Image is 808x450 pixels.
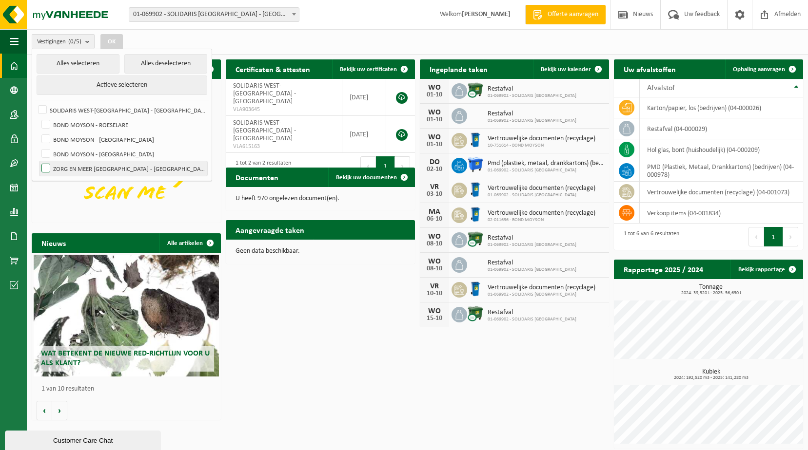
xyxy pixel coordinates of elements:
[159,233,220,253] a: Alle artikelen
[342,116,386,153] td: [DATE]
[614,59,686,78] h2: Uw afvalstoffen
[488,93,576,99] span: 01-069902 - SOLIDARIS [GEOGRAPHIC_DATA]
[467,231,484,247] img: WB-1100-CU
[336,174,397,181] span: Bekijk uw documenten
[488,209,595,217] span: Vertrouwelijke documenten (recyclage)
[640,97,803,118] td: karton/papier, los (bedrijven) (04-000026)
[619,226,679,247] div: 1 tot 6 van 6 resultaten
[541,66,591,73] span: Bekijk uw kalender
[129,7,299,22] span: 01-069902 - SOLIDARIS WEST-VLAANDEREN - KORTRIJK
[425,241,444,247] div: 08-10
[488,110,576,118] span: Restafval
[647,84,675,92] span: Afvalstof
[619,375,803,380] span: 2024: 192,520 m3 - 2025: 141,280 m3
[640,182,803,203] td: vertrouwelijke documenten (recyclage) (04-001073)
[764,227,783,246] button: 1
[39,161,207,176] label: ZORG EN MEER [GEOGRAPHIC_DATA] - [GEOGRAPHIC_DATA]
[425,84,444,92] div: WO
[488,192,595,198] span: 01-069902 - SOLIDARIS [GEOGRAPHIC_DATA]
[488,317,576,322] span: 01-069902 - SOLIDARIS [GEOGRAPHIC_DATA]
[467,206,484,223] img: WB-0240-HPE-BE-09
[37,75,208,95] button: Actieve selecteren
[236,248,405,255] p: Geen data beschikbaar.
[640,160,803,182] td: PMD (Plastiek, Metaal, Drankkartons) (bedrijven) (04-000978)
[467,281,484,297] img: WB-0240-HPE-BE-09
[425,141,444,148] div: 01-10
[425,133,444,141] div: WO
[124,54,207,74] button: Alles deselecteren
[730,260,802,279] a: Bekijk rapportage
[360,156,376,176] button: Previous
[233,106,335,113] span: VLA903645
[420,59,497,78] h2: Ingeplande taken
[733,66,785,73] span: Ophaling aanvragen
[34,255,219,376] a: Wat betekent de nieuwe RED-richtlijn voor u als klant?
[425,92,444,98] div: 01-10
[425,183,444,191] div: VR
[462,11,511,18] strong: [PERSON_NAME]
[488,118,576,124] span: 01-069902 - SOLIDARIS [GEOGRAPHIC_DATA]
[425,208,444,216] div: MA
[467,305,484,322] img: WB-1100-CU
[226,220,314,239] h2: Aangevraagde taken
[395,156,410,176] button: Next
[233,143,335,150] span: VLA615163
[488,168,604,173] span: 01-069902 - SOLIDARIS [GEOGRAPHIC_DATA]
[52,401,67,420] button: Volgende
[39,132,207,147] label: BOND MOYSON - [GEOGRAPHIC_DATA]
[533,59,608,79] a: Bekijk uw kalender
[467,131,484,148] img: WB-0240-HPE-BE-09
[340,66,397,73] span: Bekijk uw certificaten
[32,233,76,252] h2: Nieuws
[488,267,576,273] span: 01-069902 - SOLIDARIS [GEOGRAPHIC_DATA]
[425,233,444,241] div: WO
[425,282,444,290] div: VR
[39,147,207,161] label: BOND MOYSON - [GEOGRAPHIC_DATA]
[488,284,595,292] span: Vertrouwelijke documenten (recyclage)
[231,155,291,177] div: 1 tot 2 van 2 resultaten
[614,260,713,279] h2: Rapportage 2025 / 2024
[37,54,119,74] button: Alles selecteren
[467,82,484,98] img: WB-1100-CU
[525,5,606,24] a: Offerte aanvragen
[425,258,444,265] div: WO
[68,38,81,45] count: (0/5)
[425,158,444,166] div: DO
[236,195,405,202] p: U heeft 970 ongelezen document(en).
[488,85,576,93] span: Restafval
[640,203,803,224] td: verkoop items (04-001834)
[488,242,576,248] span: 01-069902 - SOLIDARIS [GEOGRAPHIC_DATA]
[488,309,576,317] span: Restafval
[425,315,444,322] div: 15-10
[488,160,604,168] span: Pmd (plastiek, metaal, drankkartons) (bedrijven)
[425,109,444,116] div: WO
[425,116,444,123] div: 01-10
[467,156,484,173] img: WB-1100-HPE-BE-01
[41,350,210,367] span: Wat betekent de nieuwe RED-richtlijn voor u als klant?
[226,168,288,187] h2: Documenten
[488,259,576,267] span: Restafval
[783,227,798,246] button: Next
[226,59,320,78] h2: Certificaten & attesten
[332,59,414,79] a: Bekijk uw certificaten
[749,227,764,246] button: Previous
[328,168,414,187] a: Bekijk uw documenten
[32,34,95,49] button: Vestigingen(0/5)
[425,166,444,173] div: 02-10
[376,156,395,176] button: 1
[425,191,444,198] div: 03-10
[488,234,576,242] span: Restafval
[5,429,163,450] iframe: chat widget
[36,103,207,117] label: SOLIDARIS WEST-[GEOGRAPHIC_DATA] - [GEOGRAPHIC_DATA]
[37,35,81,49] span: Vestigingen
[425,307,444,315] div: WO
[545,10,601,19] span: Offerte aanvragen
[640,118,803,139] td: restafval (04-000029)
[619,369,803,380] h3: Kubiek
[619,284,803,296] h3: Tonnage
[619,291,803,296] span: 2024: 39,320 t - 2025: 56,630 t
[233,119,296,142] span: SOLIDARIS WEST-[GEOGRAPHIC_DATA] - [GEOGRAPHIC_DATA]
[233,82,296,105] span: SOLIDARIS WEST-[GEOGRAPHIC_DATA] - [GEOGRAPHIC_DATA]
[425,290,444,297] div: 10-10
[488,185,595,192] span: Vertrouwelijke documenten (recyclage)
